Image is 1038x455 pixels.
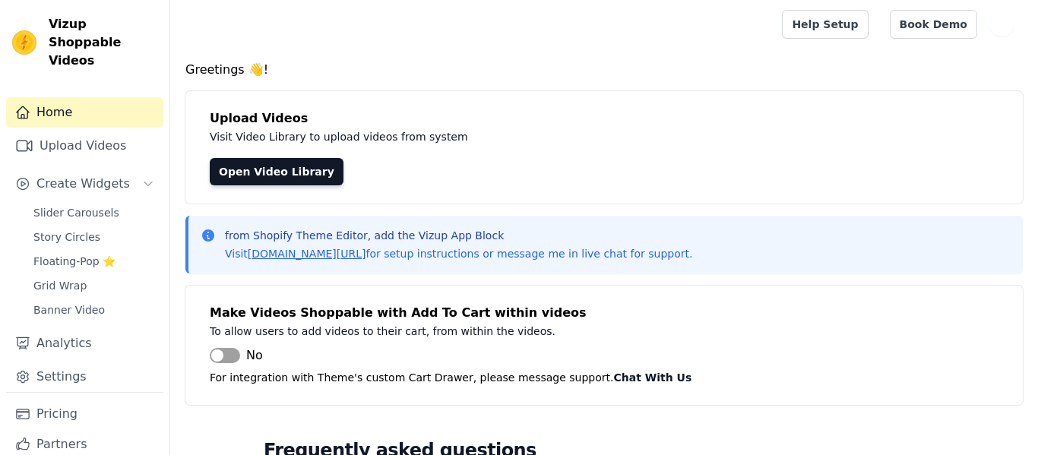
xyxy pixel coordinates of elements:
span: Grid Wrap [33,278,87,293]
a: Home [6,97,163,128]
a: Banner Video [24,299,163,321]
p: To allow users to add videos to their cart, from within the videos. [210,322,891,340]
a: Grid Wrap [24,275,163,296]
a: Floating-Pop ⭐ [24,251,163,272]
button: No [210,346,263,365]
a: Open Video Library [210,158,343,185]
span: No [246,346,263,365]
a: Slider Carousels [24,202,163,223]
span: Banner Video [33,302,105,318]
a: Analytics [6,328,163,359]
a: Story Circles [24,226,163,248]
a: [DOMAIN_NAME][URL] [248,248,366,260]
span: Slider Carousels [33,205,119,220]
p: from Shopify Theme Editor, add the Vizup App Block [225,228,692,243]
button: Create Widgets [6,169,163,199]
p: Visit for setup instructions or message me in live chat for support. [225,246,692,261]
h4: Greetings 👋! [185,61,1023,79]
a: Settings [6,362,163,392]
span: Floating-Pop ⭐ [33,254,116,269]
a: Pricing [6,399,163,429]
a: Upload Videos [6,131,163,161]
span: Vizup Shoppable Videos [49,15,157,70]
a: Book Demo [890,10,977,39]
img: Vizup [12,30,36,55]
span: Create Widgets [36,175,130,193]
h4: Upload Videos [210,109,998,128]
p: For integration with Theme's custom Cart Drawer, please message support. [210,368,998,387]
p: Visit Video Library to upload videos from system [210,128,891,146]
a: Help Setup [782,10,868,39]
button: Chat With Us [614,368,692,387]
span: Story Circles [33,229,100,245]
h4: Make Videos Shoppable with Add To Cart within videos [210,304,998,322]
